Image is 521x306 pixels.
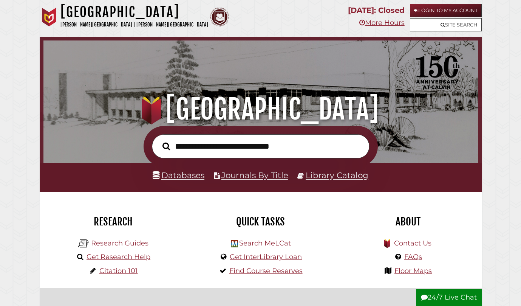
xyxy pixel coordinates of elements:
[159,140,174,152] button: Search
[410,18,482,31] a: Site Search
[394,267,432,275] a: Floor Maps
[230,253,302,261] a: Get InterLibrary Loan
[221,170,288,180] a: Journals By Title
[153,170,204,180] a: Databases
[394,239,431,247] a: Contact Us
[404,253,422,261] a: FAQs
[87,253,150,261] a: Get Research Help
[306,170,368,180] a: Library Catalog
[162,142,170,150] i: Search
[51,93,470,126] h1: [GEOGRAPHIC_DATA]
[231,240,238,247] img: Hekman Library Logo
[45,215,181,228] h2: Research
[340,215,476,228] h2: About
[193,215,329,228] h2: Quick Tasks
[40,8,59,26] img: Calvin University
[239,239,291,247] a: Search MeLCat
[91,239,148,247] a: Research Guides
[78,238,89,249] img: Hekman Library Logo
[60,20,208,29] p: [PERSON_NAME][GEOGRAPHIC_DATA] | [PERSON_NAME][GEOGRAPHIC_DATA]
[210,8,229,26] img: Calvin Theological Seminary
[99,267,138,275] a: Citation 101
[60,4,208,20] h1: [GEOGRAPHIC_DATA]
[229,267,303,275] a: Find Course Reserves
[348,4,405,17] p: [DATE]: Closed
[410,4,482,17] a: Login to My Account
[359,19,405,27] a: More Hours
